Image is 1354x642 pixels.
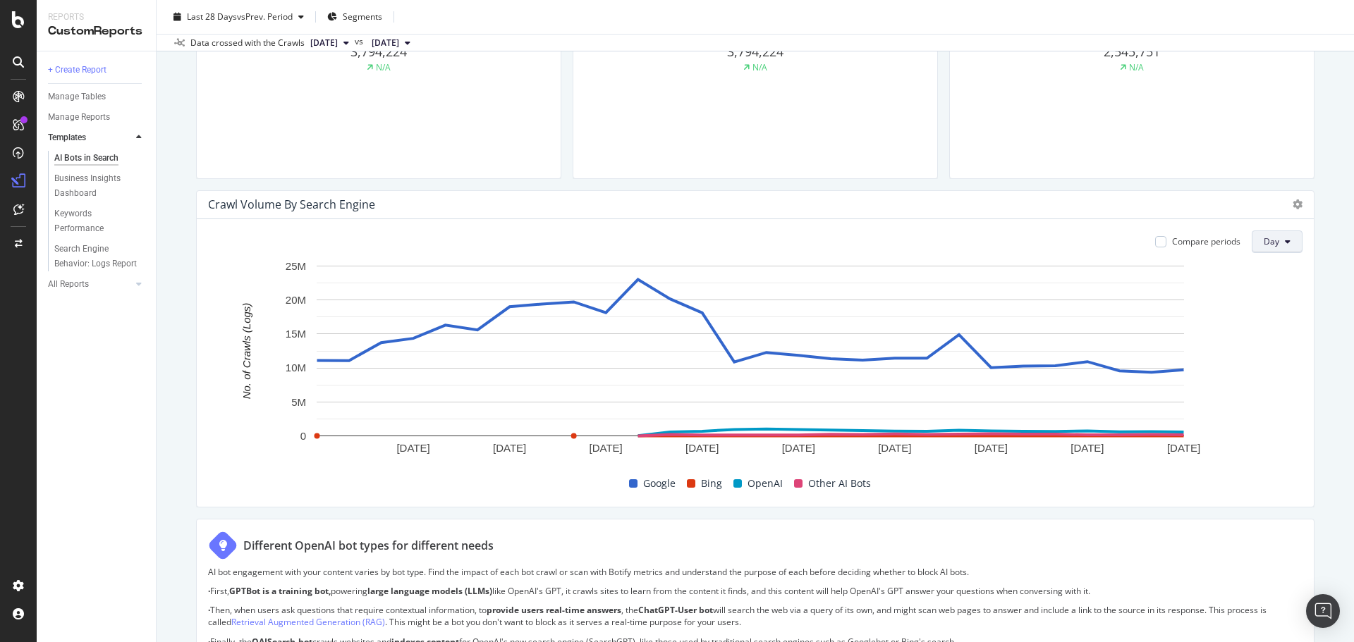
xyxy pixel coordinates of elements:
[54,242,138,271] div: Search Engine Behavior: Logs Report
[782,442,815,454] text: [DATE]
[240,303,252,400] text: No. of Crawls (Logs)
[1306,594,1340,628] div: Open Intercom Messenger
[54,206,146,236] a: Keywords Performance
[54,151,118,166] div: AI Bots in Search
[685,442,719,454] text: [DATE]
[48,130,132,145] a: Templates
[48,63,146,78] a: + Create Report
[300,430,306,442] text: 0
[48,277,89,292] div: All Reports
[54,151,146,166] a: AI Bots in Search
[196,190,1315,507] div: Crawl Volume By Search EngineCompare periodsDayA chart.GoogleBingOpenAIOther AI Bots
[286,260,306,272] text: 25M
[808,475,871,492] span: Other AI Bots
[54,171,135,201] div: Business Insights Dashboard
[975,442,1008,454] text: [DATE]
[187,11,237,23] span: Last 28 Days
[48,23,145,39] div: CustomReports
[376,61,391,73] div: N/A
[286,328,306,340] text: 15M
[48,110,146,125] a: Manage Reports
[208,585,1303,597] p: First, powering like OpenAI's GPT, it crawls sites to learn from the content it finds, and this c...
[168,6,310,28] button: Last 28 DaysvsPrev. Period
[231,616,385,628] a: Retrieval Augmented Generation (RAG)
[638,604,713,616] strong: ChatGPT-User bot
[643,475,676,492] span: Google
[305,35,355,51] button: [DATE]
[310,37,338,49] span: 2025 Sep. 9th
[243,538,494,554] div: Different OpenAI bot types for different needs
[1071,442,1104,454] text: [DATE]
[322,6,388,28] button: Segments
[1167,442,1200,454] text: [DATE]
[752,61,767,73] div: N/A
[727,43,783,60] span: 3,794,224
[493,442,526,454] text: [DATE]
[286,362,306,374] text: 10M
[54,171,146,201] a: Business Insights Dashboard
[366,35,416,51] button: [DATE]
[590,442,623,454] text: [DATE]
[286,294,306,306] text: 20M
[48,277,132,292] a: All Reports
[208,604,1303,628] p: Then, when users ask questions that require contextual information, to , the will search the web ...
[48,130,86,145] div: Templates
[701,475,722,492] span: Bing
[396,442,429,454] text: [DATE]
[1264,235,1279,247] span: Day
[1104,43,1160,60] span: 2,545,751
[208,585,210,597] strong: ·
[48,63,106,78] div: + Create Report
[48,89,146,104] a: Manage Tables
[878,442,911,454] text: [DATE]
[208,197,375,211] div: Crawl Volume By Search Engine
[367,585,492,597] strong: large language models (LLMs)
[350,43,407,60] span: 3,794,224
[748,475,783,492] span: OpenAI
[1252,230,1303,253] button: Day
[487,604,621,616] strong: provide users real-time answers
[237,11,293,23] span: vs Prev. Period
[291,396,306,408] text: 5M
[208,604,210,616] strong: ·
[355,35,366,48] span: vs
[54,242,146,271] a: Search Engine Behavior: Logs Report
[190,37,305,49] div: Data crossed with the Crawls
[208,259,1292,471] svg: A chart.
[48,89,106,104] div: Manage Tables
[343,11,382,23] span: Segments
[48,110,110,125] div: Manage Reports
[208,566,1303,578] p: AI bot engagement with your content varies by bot type. Find the impact of each bot crawl or scan...
[48,11,145,23] div: Reports
[372,37,399,49] span: 2025 Aug. 12th
[1172,235,1240,247] div: Compare periods
[1129,61,1144,73] div: N/A
[229,585,331,597] strong: GPTBot is a training bot,
[54,206,133,236] div: Keywords Performance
